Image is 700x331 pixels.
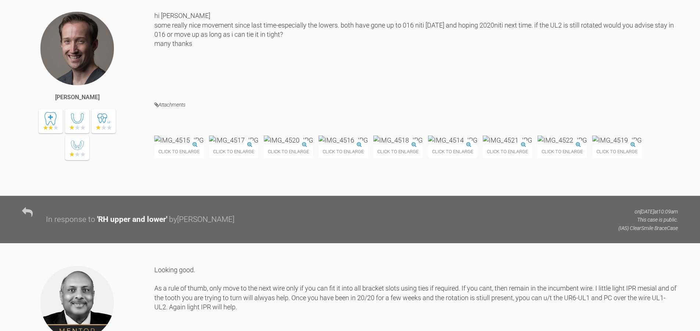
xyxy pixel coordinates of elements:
[483,136,532,145] img: IMG_4521.JPG
[264,136,313,145] img: IMG_4520.JPG
[40,11,115,86] img: James Crouch Baker
[46,213,95,226] div: In response to
[618,224,678,232] p: (IAS) ClearSmile Brace Case
[319,145,368,158] span: Click to enlarge
[428,136,477,145] img: IMG_4514.JPG
[169,213,234,226] div: by [PERSON_NAME]
[592,145,642,158] span: Click to enlarge
[55,93,100,102] div: [PERSON_NAME]
[428,145,477,158] span: Click to enlarge
[538,145,587,158] span: Click to enlarge
[154,100,678,109] h4: Attachments
[618,216,678,224] p: This case is public.
[97,213,167,226] div: ' RH upper and lower '
[209,145,258,158] span: Click to enlarge
[154,11,678,89] div: hi [PERSON_NAME] some really nice movement since last time-especially the lowers. both have gone ...
[154,136,204,145] img: IMG_4515.JPG
[483,145,532,158] span: Click to enlarge
[319,136,368,145] img: IMG_4516.JPG
[154,145,204,158] span: Click to enlarge
[538,136,587,145] img: IMG_4522.JPG
[373,145,423,158] span: Click to enlarge
[592,136,642,145] img: IMG_4519.JPG
[618,208,678,216] p: on [DATE] at 10:09am
[264,145,313,158] span: Click to enlarge
[373,136,423,145] img: IMG_4518.JPG
[209,136,258,145] img: IMG_4517.JPG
